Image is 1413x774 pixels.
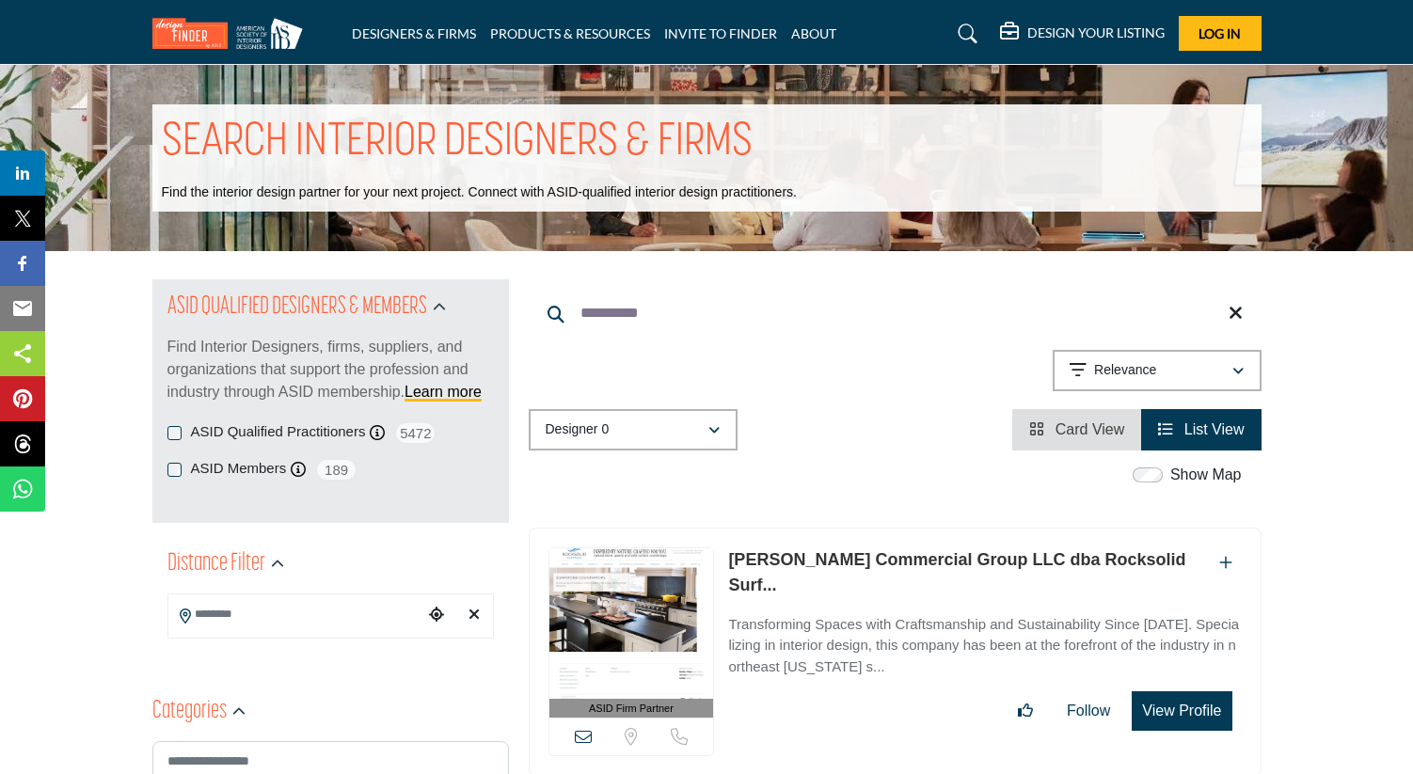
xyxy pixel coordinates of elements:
[422,595,451,636] div: Choose your current location
[728,550,1185,594] a: [PERSON_NAME] Commercial Group LLC dba Rocksolid Surf...
[191,458,287,480] label: ASID Members
[1012,409,1141,450] li: Card View
[460,595,488,636] div: Clear search location
[549,548,714,699] img: Walsh Commercial Group LLC dba Rocksolid Surfaces, Lake Quartz
[167,426,182,440] input: ASID Qualified Practitioners checkbox
[529,409,738,450] button: Designer 0
[490,25,650,41] a: PRODUCTS & RESOURCES
[1094,361,1156,380] p: Relevance
[1000,23,1165,45] div: DESIGN YOUR LISTING
[152,18,312,49] img: Site Logo
[1158,421,1244,437] a: View List
[152,695,227,729] h2: Categories
[791,25,836,41] a: ABOUT
[728,603,1241,678] a: Transforming Spaces with Craftsmanship and Sustainability Since [DATE]. Specializing in interior ...
[1006,692,1045,730] button: Like listing
[1056,421,1125,437] span: Card View
[728,614,1241,678] p: Transforming Spaces with Craftsmanship and Sustainability Since [DATE]. Specializing in interior ...
[1179,16,1262,51] button: Log In
[405,384,482,400] a: Learn more
[167,547,265,581] h2: Distance Filter
[394,421,437,445] span: 5472
[167,336,494,403] p: Find Interior Designers, firms, suppliers, and organizations that support the profession and indu...
[1141,409,1261,450] li: List View
[1053,350,1262,391] button: Relevance
[315,458,357,482] span: 189
[1219,555,1232,571] a: Add To List
[167,463,182,477] input: ASID Members checkbox
[1199,25,1241,41] span: Log In
[1170,464,1242,486] label: Show Map
[191,421,366,443] label: ASID Qualified Practitioners
[728,547,1199,598] p: Walsh Commercial Group LLC dba Rocksolid Surfaces, Lake Quartz
[167,291,427,324] h2: ASID QUALIFIED DESIGNERS & MEMBERS
[549,548,714,719] a: ASID Firm Partner
[1029,421,1124,437] a: View Card
[940,19,990,49] a: Search
[1027,24,1165,41] h5: DESIGN YOUR LISTING
[168,596,422,633] input: Search Location
[1132,691,1231,731] button: View Profile
[1184,421,1245,437] span: List View
[1055,692,1122,730] button: Follow
[664,25,777,41] a: INVITE TO FINDER
[352,25,476,41] a: DESIGNERS & FIRMS
[529,291,1262,336] input: Search Keyword
[589,701,674,717] span: ASID Firm Partner
[546,420,610,439] p: Designer 0
[162,183,797,202] p: Find the interior design partner for your next project. Connect with ASID-qualified interior desi...
[162,114,753,172] h1: SEARCH INTERIOR DESIGNERS & FIRMS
